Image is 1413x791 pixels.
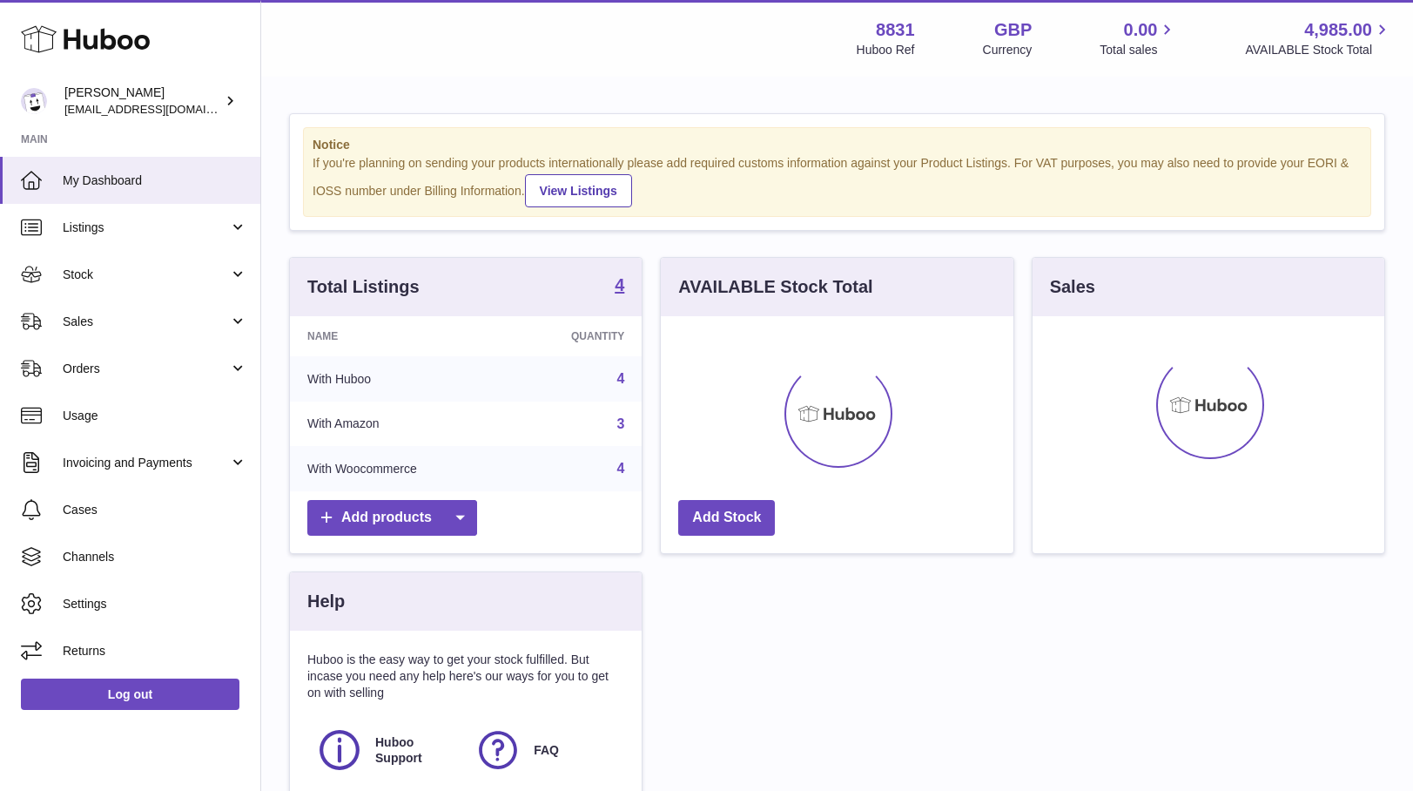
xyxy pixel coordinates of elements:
span: Cases [63,502,247,518]
td: With Amazon [290,402,508,447]
strong: Notice [313,137,1362,153]
a: Huboo Support [316,727,457,774]
span: Huboo Support [375,734,455,767]
h3: Sales [1050,275,1095,299]
span: [EMAIL_ADDRESS][DOMAIN_NAME] [64,102,256,116]
a: 3 [616,416,624,431]
strong: 8831 [876,18,915,42]
span: Usage [63,408,247,424]
h3: Total Listings [307,275,420,299]
a: FAQ [474,727,616,774]
strong: GBP [994,18,1032,42]
span: Returns [63,643,247,659]
span: Stock [63,267,229,283]
span: FAQ [534,742,559,759]
span: Invoicing and Payments [63,455,229,471]
a: 4 [615,276,624,297]
td: With Woocommerce [290,446,508,491]
div: [PERSON_NAME] [64,85,221,118]
span: AVAILABLE Stock Total [1245,42,1392,58]
span: 4,985.00 [1304,18,1372,42]
div: Huboo Ref [857,42,915,58]
h3: AVAILABLE Stock Total [678,275,872,299]
a: Log out [21,679,239,710]
p: Huboo is the easy way to get your stock fulfilled. But incase you need any help here's our ways f... [307,652,624,701]
a: Add Stock [678,500,775,536]
div: If you're planning on sending your products internationally please add required customs informati... [313,155,1362,207]
a: View Listings [525,174,632,207]
a: Add products [307,500,477,536]
div: Currency [983,42,1033,58]
span: Total sales [1100,42,1177,58]
a: 4 [616,461,624,476]
a: 4,985.00 AVAILABLE Stock Total [1245,18,1392,58]
span: Orders [63,361,229,377]
span: Settings [63,596,247,612]
a: 0.00 Total sales [1100,18,1177,58]
span: Channels [63,549,247,565]
td: With Huboo [290,356,508,402]
strong: 4 [615,276,624,294]
span: Listings [63,220,229,236]
th: Name [290,316,508,356]
img: rob@themysteryagency.com [21,88,47,114]
span: My Dashboard [63,172,247,189]
th: Quantity [508,316,642,356]
h3: Help [307,590,345,613]
a: 4 [616,371,624,386]
span: 0.00 [1124,18,1158,42]
span: Sales [63,314,229,330]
